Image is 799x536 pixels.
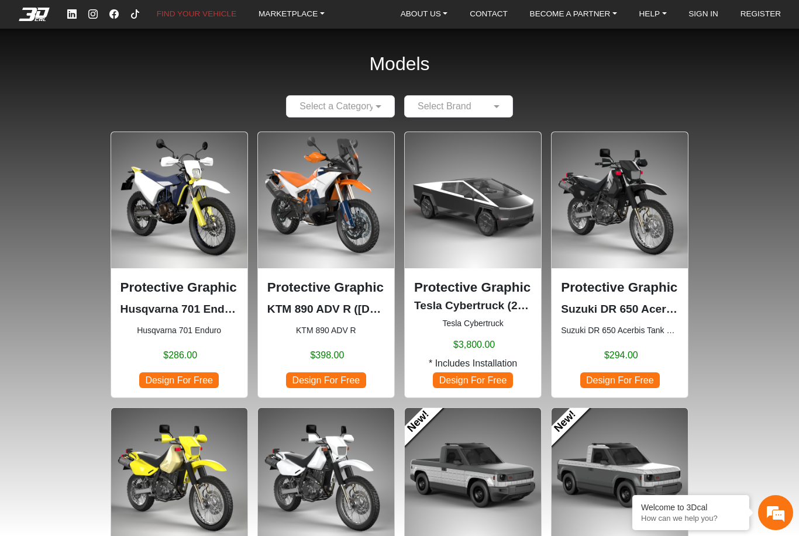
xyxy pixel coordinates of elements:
div: Welcome to 3Dcal [641,503,741,512]
a: ABOUT US [396,6,453,23]
div: Articles [150,345,223,382]
span: * Includes Installation [429,357,517,371]
a: BECOME A PARTNER [525,6,622,23]
span: $398.00 [310,348,344,362]
div: Minimize live chat window [192,6,220,34]
p: Suzuki DR 650 Acerbis Tank 6.6 Gl (1996-2024) [561,301,679,318]
span: Design For Free [286,372,366,388]
span: Design For Free [580,372,660,388]
a: FIND YOUR VEHICLE [152,6,241,23]
p: How can we help you? [641,514,741,523]
img: 701 Enduronull2016-2024 [111,132,247,268]
small: Tesla Cybertruck [414,317,532,330]
a: SIGN IN [684,6,723,23]
span: Design For Free [139,372,219,388]
a: New! [395,398,443,445]
a: REGISTER [736,6,786,23]
div: Chat with us now [78,61,214,77]
h2: Models [369,37,429,91]
div: Tesla Cybertruck [404,132,542,398]
a: HELP [635,6,671,23]
p: Protective Graphic Kit [267,278,385,298]
img: DR 650Acerbis Tank 6.6 Gl1996-2024 [552,132,688,268]
div: Husqvarna 701 Enduro [111,132,248,398]
img: 890 ADV R null2023-2025 [258,132,394,268]
div: Navigation go back [13,60,30,78]
span: $286.00 [163,348,197,362]
a: MARKETPLACE [254,6,329,23]
p: Husqvarna 701 Enduro (2016-2024) [120,301,238,318]
span: We're online! [68,137,161,248]
span: $3,800.00 [453,338,495,352]
div: Suzuki DR 650 Acerbis Tank 6.6 Gl [551,132,688,398]
span: $294.00 [604,348,638,362]
span: Design For Free [433,372,512,388]
span: Conversation [6,366,78,374]
div: FAQs [78,345,151,382]
small: KTM 890 ADV R [267,324,385,337]
img: Cybertrucknull2024 [405,132,541,268]
a: New! [542,398,590,445]
small: Suzuki DR 650 Acerbis Tank 6.6 Gl [561,324,679,337]
p: Tesla Cybertruck (2024) [414,298,532,314]
div: KTM 890 ADV R [257,132,395,398]
p: Protective Graphic Kit [120,278,238,298]
p: KTM 890 ADV R (2023-2025) [267,301,385,318]
small: Husqvarna 701 Enduro [120,324,238,337]
p: Protective Graphic Kit [561,278,679,298]
p: Protective Graphic Kit [414,278,532,298]
a: CONTACT [465,6,512,23]
textarea: Type your message and hit 'Enter' [6,305,223,345]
